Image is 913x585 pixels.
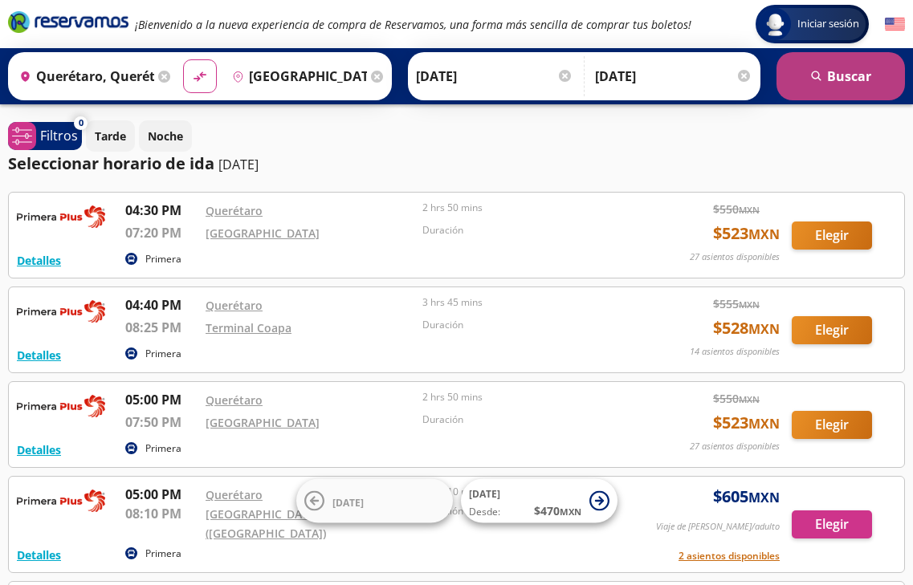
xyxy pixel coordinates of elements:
button: Detalles [17,546,61,563]
img: RESERVAMOS [17,485,105,517]
img: RESERVAMOS [17,390,105,422]
p: Primera [145,252,181,266]
button: Elegir [792,411,872,439]
p: 04:40 PM [125,295,198,315]
a: Terminal Coapa [206,320,291,335]
p: 07:20 PM [125,223,198,242]
span: $ 523 [713,411,780,435]
input: Buscar Destino [226,56,367,96]
span: $ 550 [713,390,760,407]
p: 14 asientos disponibles [690,345,780,359]
p: 2 hrs 50 mins [422,390,631,404]
span: $ 550 [713,201,760,217]
span: Desde: [469,505,500,519]
span: 0 [79,116,84,130]
input: Elegir Fecha [416,56,573,96]
span: Iniciar sesión [791,16,866,32]
p: 07:50 PM [125,412,198,432]
p: Filtros [40,126,78,145]
p: 05:00 PM [125,390,198,409]
button: Noche [139,120,192,152]
p: Noche [148,128,183,144]
img: RESERVAMOS [17,201,105,233]
button: Elegir [792,316,872,344]
small: MXN [739,393,760,405]
a: Querétaro [206,487,263,502]
span: [DATE] [332,495,364,509]
span: $ 523 [713,221,780,246]
p: Primera [145,441,181,456]
span: $ 555 [713,295,760,312]
a: Querétaro [206,392,263,408]
span: [DATE] [469,487,500,501]
small: MXN [739,299,760,311]
a: [GEOGRAPHIC_DATA] [206,225,320,241]
button: Detalles [17,252,61,269]
p: 08:25 PM [125,318,198,337]
p: [DATE] [218,155,259,174]
input: Opcional [595,56,752,96]
button: Detalles [17,347,61,364]
button: 0Filtros [8,122,82,150]
a: [GEOGRAPHIC_DATA] [206,415,320,430]
p: Primera [145,546,181,561]
input: Buscar Origen [13,56,154,96]
p: 08:10 PM [125,504,198,523]
p: Duración [422,223,631,238]
button: Detalles [17,441,61,458]
button: Elegir [792,221,872,250]
p: 3 hrs 45 mins [422,295,631,310]
p: Tarde [95,128,126,144]
a: Brand Logo [8,10,128,39]
em: ¡Bienvenido a la nueva experiencia de compra de Reservamos, una forma más sencilla de comprar tus... [135,17,691,32]
a: [GEOGRAPHIC_DATA][PERSON_NAME] ([GEOGRAPHIC_DATA]) [206,506,410,541]
small: MXN [748,415,780,433]
span: $ 470 [534,502,581,519]
p: 05:00 PM [125,485,198,504]
small: MXN [748,225,780,243]
i: Brand Logo [8,10,128,34]
button: 2 asientos disponibles [679,549,780,563]
button: [DATE] [296,479,453,523]
p: 2 hrs 50 mins [422,201,631,215]
button: [DATE]Desde:$470MXN [461,479,617,523]
p: Duración [422,412,631,427]
a: Querétaro [206,298,263,313]
small: MXN [748,489,780,506]
p: 27 asientos disponibles [690,250,780,264]
span: $ 528 [713,316,780,340]
small: MXN [748,320,780,338]
button: English [885,14,905,35]
img: RESERVAMOS [17,295,105,327]
span: $ 605 [713,485,780,509]
p: Seleccionar horario de ida [8,152,214,176]
button: Buscar [776,52,905,100]
small: MXN [560,506,581,518]
small: MXN [739,204,760,216]
p: Viaje de [PERSON_NAME]/adulto [656,520,780,534]
p: Duración [422,318,631,332]
p: 27 asientos disponibles [690,440,780,453]
button: Tarde [86,120,135,152]
button: Elegir [792,510,872,538]
a: Querétaro [206,203,263,218]
p: Primera [145,347,181,361]
p: 04:30 PM [125,201,198,220]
